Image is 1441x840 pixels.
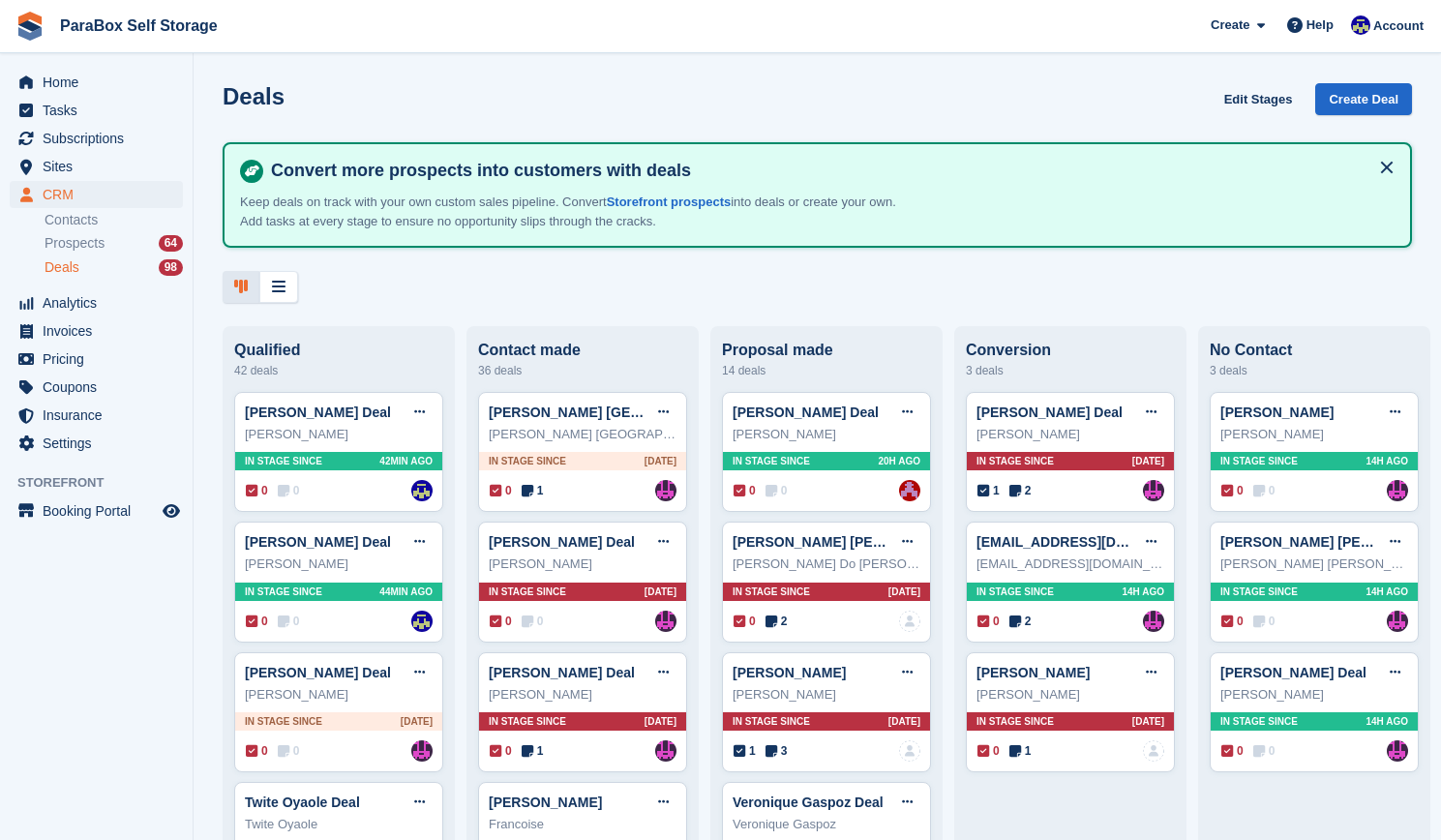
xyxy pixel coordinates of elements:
span: 0 [278,613,300,630]
span: In stage since [1220,714,1298,729]
a: menu [10,289,183,316]
img: Gaspard Frey [411,611,433,632]
a: [PERSON_NAME] Deal [489,665,635,680]
a: menu [10,374,183,401]
span: Prospects [45,234,105,253]
span: Subscriptions [43,125,159,152]
div: [PERSON_NAME] [976,685,1164,705]
a: [PERSON_NAME] Deal [245,405,391,420]
a: Preview store [160,499,183,523]
div: 64 [159,235,183,252]
div: 14 deals [722,359,931,382]
a: ParaBox Self Storage [52,10,225,42]
div: Twite Oyaole [245,815,433,834]
span: 0 [1253,482,1276,499]
span: 14H AGO [1122,585,1164,599]
a: Deals 98 [45,257,183,278]
span: [DATE] [888,585,920,599]
span: 1 [977,482,1000,499]
img: Paul Wolfson [655,480,676,501]
span: [DATE] [1132,454,1164,468]
div: [EMAIL_ADDRESS][DOMAIN_NAME] [976,555,1164,574]
span: Create [1211,15,1249,35]
a: Paul Wolfson [655,740,676,762]
a: [PERSON_NAME] Deal [733,405,879,420]
span: 0 [490,613,512,630]
span: Account [1373,16,1424,36]
div: 3 deals [1210,359,1419,382]
img: deal-assignee-blank [1143,740,1164,762]
img: Gaspard Frey [411,480,433,501]
a: menu [10,345,183,373]
img: deal-assignee-blank [899,611,920,632]
span: 14H AGO [1366,714,1408,729]
a: [PERSON_NAME] Deal [976,405,1123,420]
span: 0 [734,613,756,630]
a: menu [10,69,183,96]
a: [PERSON_NAME] [GEOGRAPHIC_DATA] Deal [489,405,783,420]
span: [DATE] [645,714,676,729]
span: In stage since [976,714,1054,729]
span: In stage since [1220,454,1298,468]
a: Paul Wolfson [1143,480,1164,501]
span: [DATE] [645,454,676,468]
img: deal-assignee-blank [899,740,920,762]
span: 0 [246,482,268,499]
span: [DATE] [645,585,676,599]
a: [PERSON_NAME] [1220,405,1334,420]
span: In stage since [733,585,810,599]
span: [DATE] [401,714,433,729]
span: 0 [490,742,512,760]
span: In stage since [489,585,566,599]
img: Yan Grandjean [899,480,920,501]
span: Help [1306,15,1334,35]
div: [PERSON_NAME] [489,555,676,574]
span: 1 [734,742,756,760]
span: Home [43,69,159,96]
a: Create Deal [1315,83,1412,115]
a: [PERSON_NAME] [733,665,846,680]
div: [PERSON_NAME] [1220,685,1408,705]
h4: Convert more prospects into customers with deals [263,160,1395,182]
span: 0 [522,613,544,630]
span: 0 [977,742,1000,760]
span: 0 [1221,742,1244,760]
div: [PERSON_NAME] Do [PERSON_NAME] [733,555,920,574]
a: menu [10,317,183,345]
span: 0 [278,742,300,760]
a: Paul Wolfson [1387,611,1408,632]
a: menu [10,402,183,429]
img: stora-icon-8386f47178a22dfd0bd8f6a31ec36ba5ce8667c1dd55bd0f319d3a0aa187defe.svg [15,12,45,41]
img: Paul Wolfson [1143,611,1164,632]
span: In stage since [245,585,322,599]
span: Booking Portal [43,497,159,525]
div: [PERSON_NAME] [245,685,433,705]
img: Gaspard Frey [1351,15,1370,35]
span: In stage since [489,714,566,729]
span: In stage since [489,454,566,468]
div: [PERSON_NAME] [733,685,920,705]
div: [PERSON_NAME] [976,425,1164,444]
img: Paul Wolfson [1387,480,1408,501]
span: Deals [45,258,79,277]
span: 3 [766,742,788,760]
a: menu [10,181,183,208]
a: menu [10,97,183,124]
span: 0 [490,482,512,499]
a: Contacts [45,211,183,229]
div: Contact made [478,342,687,359]
img: Paul Wolfson [655,611,676,632]
a: [PERSON_NAME] [489,795,602,810]
a: Paul Wolfson [411,740,433,762]
a: Storefront prospects [607,195,732,209]
a: menu [10,430,183,457]
span: Storefront [17,473,193,493]
span: 44MIN AGO [379,585,433,599]
div: [PERSON_NAME] [GEOGRAPHIC_DATA] [489,425,676,444]
div: [PERSON_NAME] [PERSON_NAME] [PERSON_NAME] [1220,555,1408,574]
